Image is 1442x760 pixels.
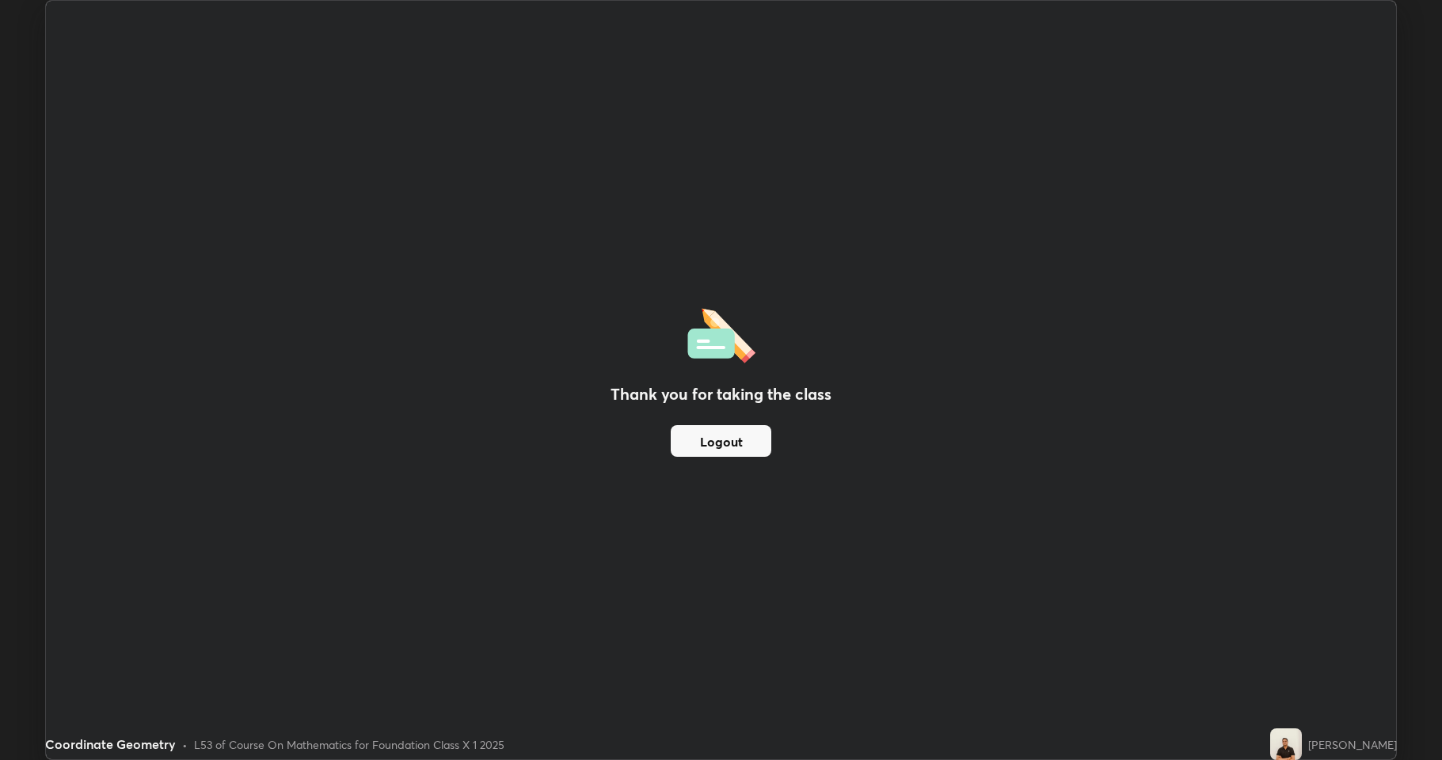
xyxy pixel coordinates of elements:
button: Logout [671,425,771,457]
div: • [182,736,188,753]
div: Coordinate Geometry [45,735,176,754]
div: L53 of Course On Mathematics for Foundation Class X 1 2025 [194,736,504,753]
h2: Thank you for taking the class [611,382,831,406]
img: offlineFeedback.1438e8b3.svg [687,303,755,363]
div: [PERSON_NAME] [1308,736,1397,753]
img: c6c4bda55b2f4167a00ade355d1641a8.jpg [1270,728,1302,760]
